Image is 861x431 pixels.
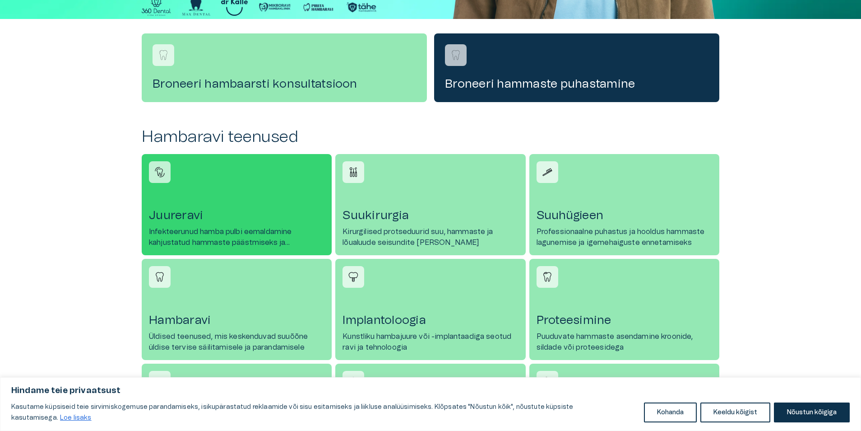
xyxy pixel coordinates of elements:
[142,33,427,102] a: Navigate to service booking
[60,414,92,422] a: Loe lisaks
[537,331,712,353] p: Puuduvate hammaste asendamine kroonide, sildade või proteesidega
[149,331,324,353] p: Üldised teenused, mis keskenduvad suuõõne üldise tervise säilitamisele ja parandamisele
[343,313,518,328] h4: Implantoloogia
[343,331,518,353] p: Kunstliku hambajuure või -implantaadiga seotud ravi ja tehnoloogia
[774,403,850,422] button: Nõustun kõigiga
[343,208,518,223] h4: Suukirurgia
[449,48,463,62] img: Broneeri hammaste puhastamine logo
[434,33,719,102] a: Navigate to service booking
[541,165,554,179] img: Suuhügieen icon
[347,165,360,179] img: Suukirurgia icon
[153,77,416,91] h4: Broneeri hambaarsti konsultatsioon
[153,375,167,389] img: Hammaste laminaadid icon
[644,403,697,422] button: Kohanda
[11,385,850,396] p: Hindame teie privaatsust
[445,77,708,91] h4: Broneeri hammaste puhastamine
[149,313,324,328] h4: Hambaravi
[537,208,712,223] h4: Suuhügieen
[541,270,554,284] img: Proteesimine icon
[157,48,170,62] img: Broneeri hambaarsti konsultatsioon logo
[142,127,719,147] h2: Hambaravi teenused
[11,402,637,423] p: Kasutame küpsiseid teie sirvimiskogemuse parandamiseks, isikupärastatud reklaamide või sisu esita...
[537,226,712,248] p: Professionaalne puhastus ja hooldus hammaste lagunemise ja igemehaiguste ennetamiseks
[149,208,324,223] h4: Juureravi
[153,270,167,284] img: Hambaravi icon
[700,403,770,422] button: Keeldu kõigist
[541,375,554,389] img: Konsultatsioon icon
[149,226,324,248] p: Infekteerunud hamba pulbi eemaldamine kahjustatud hammaste päästmiseks ja taastamiseks
[46,7,60,14] span: Help
[537,313,712,328] h4: Proteesimine
[343,226,518,248] p: Kirurgilised protseduurid suu, hammaste ja lõualuude seisundite [PERSON_NAME]
[347,375,360,389] img: Hammaste valgendamine icon
[347,270,360,284] img: Implantoloogia icon
[153,165,167,179] img: Juureravi icon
